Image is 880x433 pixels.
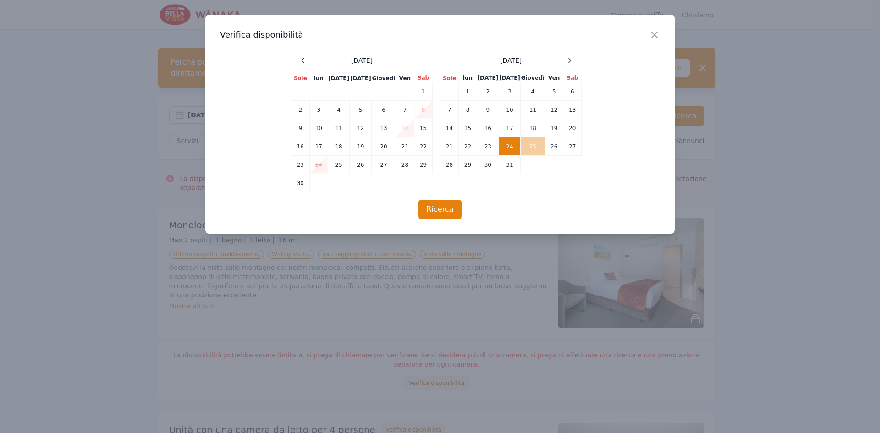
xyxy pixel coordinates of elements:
[297,143,304,150] font: 16
[569,107,576,113] font: 13
[396,119,414,137] td: 14
[478,75,499,81] font: [DATE]
[291,155,309,174] td: 23
[571,88,574,95] font: 6
[506,162,513,168] font: 31
[563,100,582,119] td: 13
[291,119,309,137] td: 9
[418,200,461,219] button: Ricerca
[309,155,328,174] td: 24
[569,125,576,132] font: 20
[446,143,453,150] font: 21
[529,107,536,113] font: 11
[357,162,364,168] font: 26
[466,88,470,95] font: 1
[315,125,322,132] font: 10
[463,75,473,81] font: lun
[443,75,456,81] font: Sole
[563,82,582,100] td: 6
[380,162,387,168] font: 27
[521,75,544,81] font: Giovedì
[440,100,459,119] td: 7
[477,119,499,137] td: 16
[350,119,372,137] td: 12
[414,137,433,155] td: 22
[459,155,477,174] td: 29
[506,107,513,113] font: 10
[477,137,499,155] td: 23
[548,75,560,81] font: Ven
[372,137,396,155] td: 20
[459,119,477,137] td: 15
[396,155,414,174] td: 28
[477,82,499,100] td: 2
[422,88,425,95] font: 1
[506,125,513,132] font: 17
[372,75,396,81] font: Giovedì
[563,137,582,155] td: 27
[552,88,556,95] font: 5
[396,137,414,155] td: 21
[399,75,411,81] font: Ven
[401,143,408,150] font: 21
[372,119,396,137] td: 13
[298,125,302,132] font: 9
[220,30,303,39] font: Verifica disponibilità
[464,125,471,132] font: 15
[484,125,491,132] font: 16
[521,82,545,100] td: 4
[508,88,511,95] font: 3
[486,107,490,113] font: 9
[422,107,425,113] font: 8
[550,125,557,132] font: 19
[569,143,576,150] font: 27
[298,107,302,113] font: 2
[372,100,396,119] td: 6
[350,75,371,81] font: [DATE]
[335,162,342,168] font: 25
[521,137,545,155] td: 25
[380,125,387,132] font: 13
[350,155,372,174] td: 26
[499,100,521,119] td: 10
[545,119,563,137] td: 19
[440,119,459,137] td: 14
[309,100,328,119] td: 3
[484,143,491,150] font: 23
[357,125,364,132] font: 12
[446,125,453,132] font: 14
[309,137,328,155] td: 17
[414,100,433,119] td: 8
[380,143,387,150] font: 20
[499,82,521,100] td: 3
[359,107,363,113] font: 5
[500,57,522,64] font: [DATE]
[545,82,563,100] td: 5
[521,100,545,119] td: 11
[328,100,350,119] td: 4
[499,75,520,81] font: [DATE]
[464,143,471,150] font: 22
[550,143,557,150] font: 26
[531,88,534,95] font: 4
[357,143,364,150] font: 19
[414,82,433,100] td: 1
[484,162,491,168] font: 30
[335,143,342,150] font: 18
[315,143,322,150] font: 17
[294,75,307,81] font: Sole
[420,162,427,168] font: 29
[314,75,324,81] font: lun
[529,125,536,132] font: 18
[297,162,304,168] font: 23
[350,100,372,119] td: 5
[401,125,408,132] font: 14
[297,180,304,186] font: 30
[382,107,385,113] font: 6
[351,57,373,64] font: [DATE]
[401,162,408,168] font: 28
[563,119,582,137] td: 20
[328,137,350,155] td: 18
[291,174,309,192] td: 30
[420,143,427,150] font: 22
